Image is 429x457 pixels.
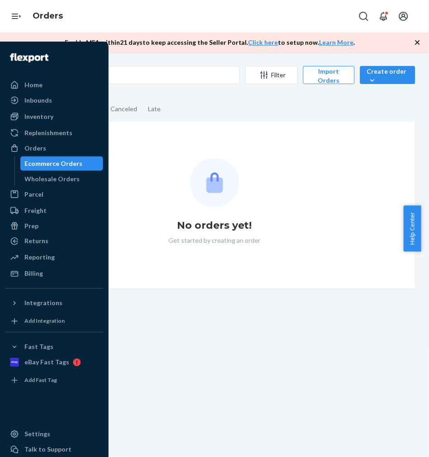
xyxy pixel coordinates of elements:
button: Filter [245,66,298,84]
button: Import Orders [303,66,355,84]
a: Replenishments [5,126,103,140]
a: Billing [5,267,103,281]
button: Open Search Box [355,7,373,25]
button: Create order [360,66,416,84]
a: Freight [5,203,103,218]
a: Wholesale Orders [20,172,104,186]
a: Inventory [5,109,103,124]
a: Orders [33,11,63,21]
div: Home [24,80,43,90]
a: Prep [5,219,103,233]
div: Replenishments [24,128,72,137]
a: Home [5,78,103,92]
div: Ecommerce Orders [25,159,83,168]
div: Late [148,97,161,121]
div: Add Integration [24,317,65,325]
p: Get started by creating an order [169,236,261,245]
div: Parcel [24,190,43,199]
div: Canceled [110,97,137,121]
div: Add Fast Tag [24,377,57,384]
a: Add Fast Tag [5,373,103,388]
button: Open account menu [395,7,413,25]
div: Inventory [24,112,53,121]
div: Integrations [24,299,62,308]
img: Empty list [190,158,239,207]
div: Inbounds [24,96,52,105]
div: Billing [24,269,43,278]
div: Fast Tags [24,343,53,352]
a: Reporting [5,250,103,265]
div: Settings [24,430,50,439]
button: Fast Tags [5,340,103,354]
a: Click here [248,38,278,46]
a: Learn More [319,38,354,46]
ol: breadcrumbs [25,3,70,29]
img: Flexport logo [10,53,48,62]
a: Orders [5,141,103,155]
h1: No orders yet! [177,218,252,233]
input: Search orders [14,66,240,84]
div: Wholesale Orders [25,174,80,184]
button: Help Center [404,206,421,252]
a: Inbounds [5,93,103,108]
a: Returns [5,234,103,249]
div: Talk to Support [24,445,71,454]
div: Prep [24,221,38,231]
div: Reporting [24,253,55,262]
a: Ecommerce Orders [20,156,104,171]
a: Add Integration [5,314,103,329]
div: Orders [24,144,46,153]
p: Enable MFA within 21 days to keep accessing the Seller Portal. to setup now. . [65,38,355,47]
a: Settings [5,427,103,442]
div: Freight [24,206,47,215]
div: Filter [246,71,297,80]
button: Open notifications [375,7,393,25]
a: Parcel [5,187,103,202]
div: Returns [24,237,48,246]
div: eBay Fast Tags [24,358,69,367]
div: Create order [367,67,409,85]
button: Integrations [5,296,103,311]
a: eBay Fast Tags [5,355,103,370]
a: Talk to Support [5,443,103,457]
button: Open Navigation [7,7,25,25]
